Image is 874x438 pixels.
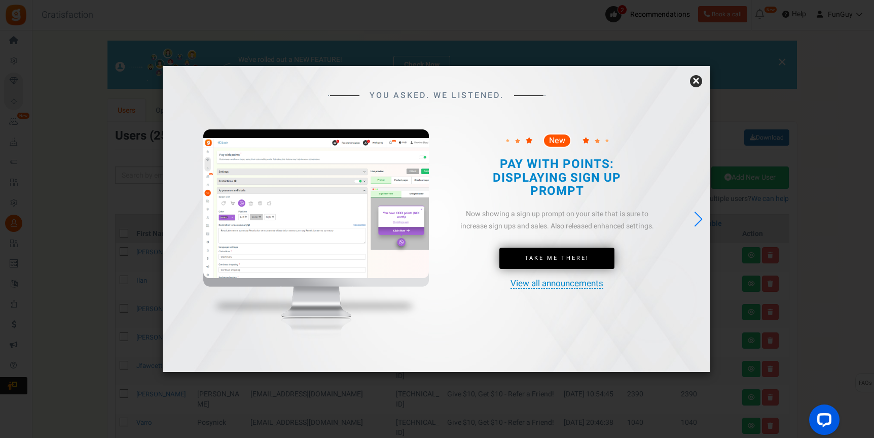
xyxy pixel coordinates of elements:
img: screenshot [203,138,429,278]
a: View all announcements [511,279,603,289]
h2: PAY WITH POINTS: DISPLAYING SIGN UP PROMPT [466,158,648,198]
div: Now showing a sign up prompt on your site that is sure to increase sign ups and sales. Also relea... [456,208,658,232]
span: New [549,137,565,145]
span: YOU ASKED. WE LISTENED. [370,91,504,100]
a: Take Me There! [499,248,614,269]
a: × [690,75,702,87]
img: mockup [203,129,429,358]
div: Next slide [691,208,705,230]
